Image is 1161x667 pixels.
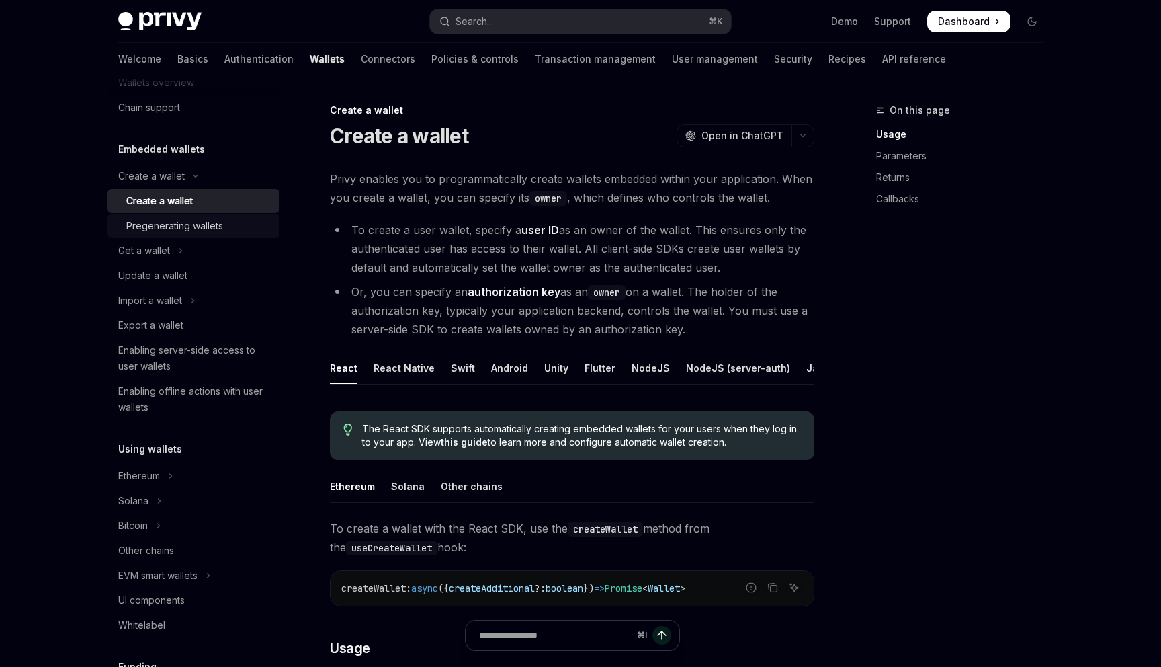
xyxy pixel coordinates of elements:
input: Ask a question... [479,621,632,650]
svg: Tip [343,424,353,436]
a: Update a wallet [107,264,279,288]
span: }) [583,582,594,594]
div: Create a wallet [330,104,814,117]
a: Demo [831,15,858,28]
code: owner [529,191,567,206]
div: Create a wallet [126,193,193,209]
span: ({ [438,582,449,594]
a: Pregenerating wallets [107,214,279,238]
a: Transaction management [535,43,656,75]
a: Recipes [828,43,866,75]
div: Flutter [585,352,615,384]
span: The React SDK supports automatically creating embedded wallets for your users when they log in to... [362,422,801,449]
a: Export a wallet [107,313,279,338]
span: Promise [605,582,642,594]
a: API reference [882,43,946,75]
a: Basics [177,43,208,75]
span: async [411,582,438,594]
span: > [680,582,685,594]
span: ⌘ K [709,16,723,27]
div: Pregenerating wallets [126,218,223,234]
button: Open in ChatGPT [677,124,791,147]
span: : [406,582,411,594]
strong: authorization key [468,285,560,299]
a: Create a wallet [107,189,279,213]
a: this guide [441,436,488,448]
div: Import a wallet [118,292,182,309]
a: Authentication [224,43,294,75]
span: Wallet [648,582,680,594]
button: Ask AI [785,579,803,596]
li: To create a user wallet, specify a as an owner of the wallet. This ensures only the authenticated... [330,221,814,277]
div: Solana [118,493,148,509]
a: Chain support [107,95,279,120]
button: Toggle Get a wallet section [107,239,279,263]
button: Send message [652,626,671,645]
span: createWallet [341,582,406,594]
div: Solana [391,471,425,502]
div: Search... [456,13,493,30]
button: Toggle Ethereum section [107,464,279,488]
div: Whitelabel [118,617,165,633]
div: Java [806,352,830,384]
button: Toggle Import a wallet section [107,288,279,313]
span: createAdditional [449,582,535,594]
div: Enabling server-side access to user wallets [118,342,271,375]
span: ?: [535,582,546,594]
div: NodeJS (server-auth) [686,352,790,384]
div: EVM smart wallets [118,567,198,584]
span: => [594,582,605,594]
a: Returns [876,167,1053,188]
button: Open search [430,9,731,34]
div: Ethereum [330,471,375,502]
a: Connectors [361,43,415,75]
a: Security [774,43,812,75]
a: Enabling offline actions with user wallets [107,379,279,420]
a: Support [874,15,911,28]
a: Other chains [107,539,279,563]
div: Other chains [441,471,503,502]
span: To create a wallet with the React SDK, use the method from the hook: [330,519,814,557]
span: < [642,582,648,594]
div: Ethereum [118,468,160,484]
a: User management [672,43,758,75]
code: createWallet [568,522,643,537]
code: useCreateWallet [346,541,437,555]
div: UI components [118,592,185,609]
button: Toggle Solana section [107,489,279,513]
button: Toggle EVM smart wallets section [107,563,279,588]
a: Usage [876,124,1053,145]
div: Export a wallet [118,317,183,333]
div: Update a wallet [118,268,187,284]
a: Policies & controls [431,43,519,75]
li: Or, you can specify an as an on a wallet. The holder of the authorization key, typically your app... [330,282,814,339]
span: boolean [546,582,583,594]
a: Whitelabel [107,613,279,637]
a: Dashboard [927,11,1010,32]
button: Report incorrect code [742,579,760,596]
div: Get a wallet [118,243,170,259]
a: Callbacks [876,188,1053,210]
span: Dashboard [938,15,990,28]
a: Welcome [118,43,161,75]
span: On this page [890,102,950,118]
code: owner [588,285,626,300]
button: Toggle Bitcoin section [107,514,279,538]
div: React [330,352,357,384]
div: Swift [451,352,475,384]
a: UI components [107,588,279,613]
button: Toggle Create a wallet section [107,164,279,188]
h5: Using wallets [118,441,182,457]
div: Enabling offline actions with user wallets [118,383,271,416]
h1: Create a wallet [330,124,468,148]
span: Privy enables you to programmatically create wallets embedded within your application. When you c... [330,169,814,207]
div: Chain support [118,100,180,116]
a: Enabling server-side access to user wallets [107,338,279,379]
div: Create a wallet [118,168,185,184]
div: NodeJS [632,352,670,384]
div: Other chains [118,543,174,559]
img: dark logo [118,12,202,31]
a: Wallets [310,43,345,75]
div: Bitcoin [118,518,148,534]
strong: user ID [521,223,559,237]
